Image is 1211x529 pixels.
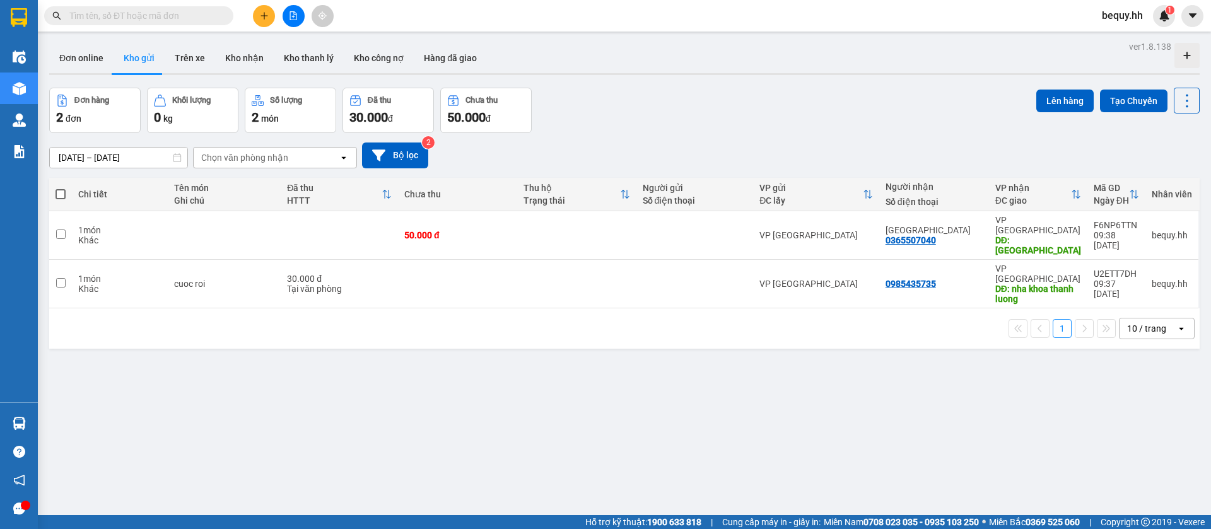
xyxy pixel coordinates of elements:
[342,88,434,133] button: Đã thu30.000đ
[287,274,392,284] div: 30.000 đ
[1036,90,1094,112] button: Lên hàng
[201,151,288,164] div: Chọn văn phòng nhận
[274,43,344,73] button: Kho thanh lý
[759,195,862,206] div: ĐC lấy
[995,183,1071,193] div: VP nhận
[995,195,1071,206] div: ĐC giao
[465,96,498,105] div: Chưa thu
[1127,322,1166,335] div: 10 / trang
[711,515,713,529] span: |
[13,417,26,430] img: warehouse-icon
[404,189,511,199] div: Chưa thu
[1159,10,1170,21] img: icon-new-feature
[13,446,25,458] span: question-circle
[995,264,1081,284] div: VP [GEOGRAPHIC_DATA]
[78,225,161,235] div: 1 món
[753,178,879,211] th: Toggle SortBy
[312,5,334,27] button: aim
[318,11,327,20] span: aim
[74,96,109,105] div: Đơn hàng
[78,189,161,199] div: Chi tiết
[585,515,701,529] span: Hỗ trợ kỹ thuật:
[13,50,26,64] img: warehouse-icon
[154,110,161,125] span: 0
[174,195,275,206] div: Ghi chú
[1129,40,1171,54] div: ver 1.8.138
[404,230,511,240] div: 50.000 đ
[440,88,532,133] button: Chưa thu50.000đ
[287,183,382,193] div: Đã thu
[414,43,487,73] button: Hàng đã giao
[995,215,1081,235] div: VP [GEOGRAPHIC_DATA]
[1152,189,1192,199] div: Nhân viên
[56,110,63,125] span: 2
[1166,6,1174,15] sup: 1
[78,284,161,294] div: Khác
[388,113,393,124] span: đ
[1094,279,1139,299] div: 09:37 [DATE]
[759,230,872,240] div: VP [GEOGRAPHIC_DATA]
[1053,319,1072,338] button: 1
[270,96,302,105] div: Số lượng
[215,43,274,73] button: Kho nhận
[362,142,428,168] button: Bộ lọc
[339,153,349,163] svg: open
[50,148,187,168] input: Select a date range.
[163,113,173,124] span: kg
[1026,517,1080,527] strong: 0369 525 060
[1181,5,1203,27] button: caret-down
[174,183,275,193] div: Tên món
[78,274,161,284] div: 1 món
[13,145,26,158] img: solution-icon
[252,110,259,125] span: 2
[759,279,872,289] div: VP [GEOGRAPHIC_DATA]
[344,43,414,73] button: Kho công nợ
[289,11,298,20] span: file-add
[1089,515,1091,529] span: |
[1087,178,1145,211] th: Toggle SortBy
[1092,8,1153,23] span: bequy.hh
[886,197,983,207] div: Số điện thoại
[524,195,620,206] div: Trạng thái
[886,279,936,289] div: 0985435735
[886,182,983,192] div: Người nhận
[13,474,25,486] span: notification
[349,110,388,125] span: 30.000
[486,113,491,124] span: đ
[287,284,392,294] div: Tại văn phòng
[759,183,862,193] div: VP gửi
[995,284,1081,304] div: DĐ: nha khoa thanh luong
[722,515,821,529] span: Cung cấp máy in - giấy in:
[447,110,486,125] span: 50.000
[287,195,382,206] div: HTTT
[1094,183,1129,193] div: Mã GD
[886,235,936,245] div: 0365507040
[165,43,215,73] button: Trên xe
[1094,269,1139,279] div: U2ETT7DH
[1094,220,1139,230] div: F6NP6TTN
[1187,10,1198,21] span: caret-down
[260,11,269,20] span: plus
[1174,43,1200,68] div: Tạo kho hàng mới
[69,9,218,23] input: Tìm tên, số ĐT hoặc mã đơn
[989,515,1080,529] span: Miền Bắc
[1100,90,1167,112] button: Tạo Chuyến
[524,183,620,193] div: Thu hộ
[52,11,61,20] span: search
[174,279,275,289] div: cuoc roi
[886,225,983,235] div: San San
[49,88,141,133] button: Đơn hàng2đơn
[1176,323,1186,334] svg: open
[1094,230,1139,250] div: 09:38 [DATE]
[13,503,25,514] span: message
[982,520,986,525] span: ⚪️
[281,178,398,211] th: Toggle SortBy
[172,96,211,105] div: Khối lượng
[1167,6,1172,15] span: 1
[253,5,275,27] button: plus
[114,43,165,73] button: Kho gửi
[261,113,279,124] span: món
[863,517,979,527] strong: 0708 023 035 - 0935 103 250
[995,235,1081,255] div: DĐ: Bình Long san san
[78,235,161,245] div: Khác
